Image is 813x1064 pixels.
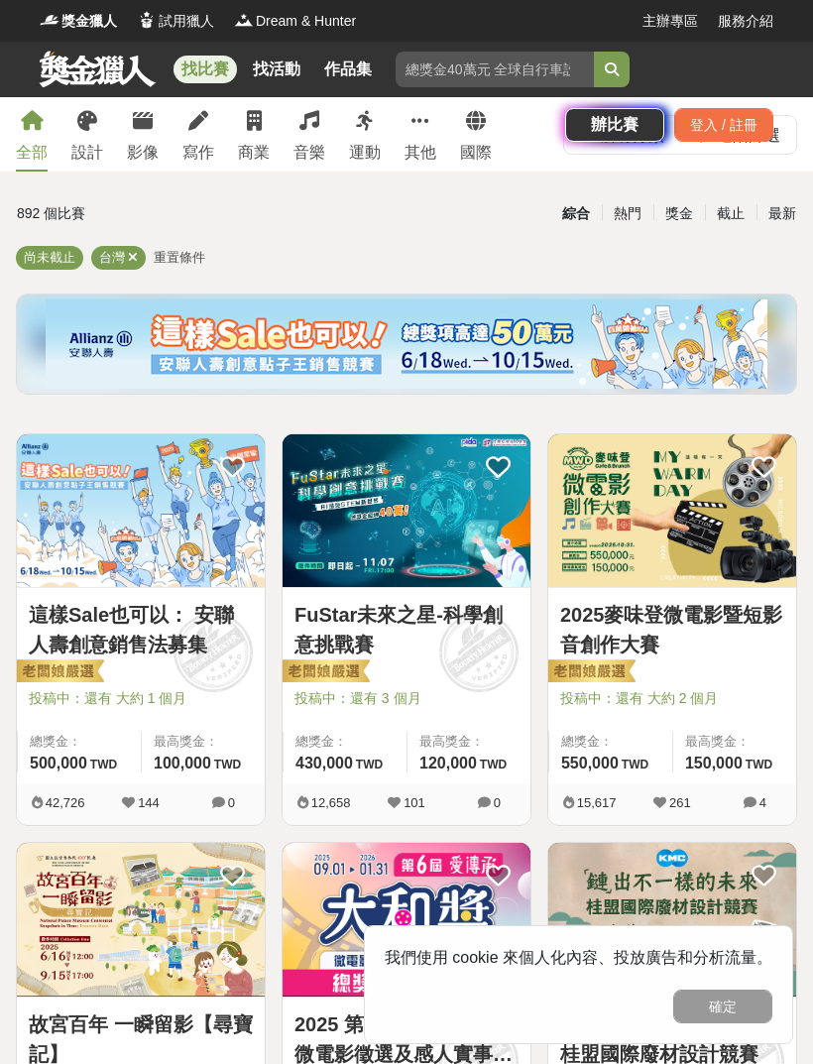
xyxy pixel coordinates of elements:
img: Cover Image [548,843,796,996]
span: 0 [228,795,235,810]
div: 運動 [349,141,381,165]
span: 重置條件 [154,250,205,265]
img: Logo [40,10,59,30]
a: 辦比賽 [565,108,664,142]
div: 影像 [127,141,159,165]
span: 投稿中：還有 大約 2 個月 [560,688,784,709]
a: Logo試用獵人 [137,11,214,32]
span: 投稿中：還有 大約 1 個月 [29,688,253,709]
span: 144 [138,795,160,810]
img: Cover Image [548,434,796,587]
a: FuStar未來之星-科學創意挑戰賽 [294,600,519,659]
div: 截止 [705,196,756,231]
a: Cover Image [548,843,796,997]
div: 商業 [238,141,270,165]
img: dcc59076-91c0-4acb-9c6b-a1d413182f46.png [46,299,767,389]
a: Cover Image [17,843,265,997]
span: 台灣 [99,250,125,265]
a: Cover Image [548,434,796,588]
img: Logo [234,10,254,30]
span: 0 [494,795,501,810]
span: 42,726 [46,795,85,810]
span: 120,000 [419,755,477,771]
span: TWD [480,758,507,771]
span: 101 [404,795,425,810]
div: 音樂 [293,141,325,165]
div: 設計 [71,141,103,165]
img: 老闆娘嚴選 [13,658,104,686]
span: 500,000 [30,755,87,771]
div: 最新 [756,196,808,231]
span: 550,000 [561,755,619,771]
a: 服務介紹 [718,11,773,32]
span: 總獎金： [561,732,660,752]
img: Cover Image [283,434,530,587]
div: 國際 [460,141,492,165]
div: 全部 [16,141,48,165]
a: LogoDream & Hunter [234,11,356,32]
a: 這樣Sale也可以： 安聯人壽創意銷售法募集 [29,600,253,659]
img: Cover Image [17,843,265,996]
span: 我們使用 cookie 來個人化內容、投放廣告和分析流量。 [385,949,772,966]
a: Cover Image [283,843,530,997]
a: 作品集 [316,56,380,83]
span: 最高獎金： [419,732,519,752]
a: Logo獎金獵人 [40,11,117,32]
img: 老闆娘嚴選 [279,658,370,686]
span: 150,000 [685,755,743,771]
a: 2025麥味登微電影暨短影音創作大賽 [560,600,784,659]
span: 投稿中：還有 3 個月 [294,688,519,709]
span: 總獎金： [30,732,129,752]
img: Cover Image [283,843,530,996]
a: 找比賽 [174,56,237,83]
div: 綜合 [550,196,602,231]
span: 430,000 [295,755,353,771]
span: TWD [90,758,117,771]
img: Cover Image [17,434,265,587]
span: 最高獎金： [154,732,253,752]
div: 寫作 [182,141,214,165]
span: TWD [214,758,241,771]
div: 獎金 [653,196,705,231]
div: 登入 / 註冊 [674,108,773,142]
span: Dream & Hunter [256,11,356,32]
span: 100,000 [154,755,211,771]
a: Cover Image [283,434,530,588]
a: Cover Image [17,434,265,588]
span: 最高獎金： [685,732,784,752]
img: Logo [137,10,157,30]
span: 15,617 [577,795,617,810]
span: 12,658 [311,795,351,810]
a: 找活動 [245,56,308,83]
span: 試用獵人 [159,11,214,32]
span: 總獎金： [295,732,395,752]
button: 確定 [673,990,772,1023]
span: 獎金獵人 [61,11,117,32]
div: 其他 [405,141,436,165]
span: 4 [759,795,766,810]
span: 261 [669,795,691,810]
div: 892 個比賽 [17,196,276,231]
div: 熱門 [602,196,653,231]
span: TWD [622,758,648,771]
a: 主辦專區 [642,11,698,32]
span: TWD [356,758,383,771]
span: TWD [746,758,772,771]
span: 尚未截止 [24,250,75,265]
img: 老闆娘嚴選 [544,658,636,686]
input: 總獎金40萬元 全球自行車設計比賽 [396,52,594,87]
